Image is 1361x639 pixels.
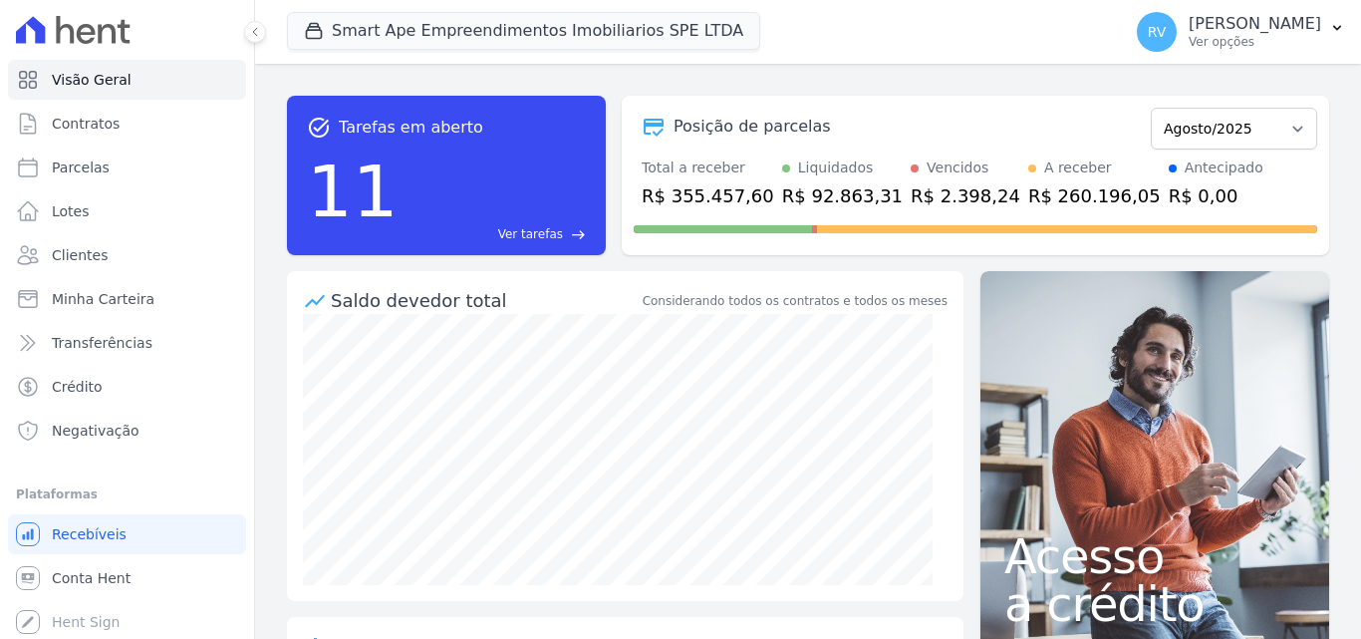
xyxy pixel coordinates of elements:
[307,140,399,243] div: 11
[52,158,110,177] span: Parcelas
[1121,4,1361,60] button: RV [PERSON_NAME] Ver opções
[8,323,246,363] a: Transferências
[52,245,108,265] span: Clientes
[1189,34,1321,50] p: Ver opções
[1169,182,1263,209] div: R$ 0,00
[331,287,639,314] div: Saldo devedor total
[287,12,760,50] button: Smart Ape Empreendimentos Imobiliarios SPE LTDA
[8,558,246,598] a: Conta Hent
[52,421,139,441] span: Negativação
[52,70,132,90] span: Visão Geral
[52,201,90,221] span: Lotes
[798,158,874,178] div: Liquidados
[8,514,246,554] a: Recebíveis
[642,182,774,209] div: R$ 355.457,60
[1028,182,1161,209] div: R$ 260.196,05
[1004,580,1305,628] span: a crédito
[52,524,127,544] span: Recebíveis
[52,377,103,397] span: Crédito
[1148,25,1167,39] span: RV
[1189,14,1321,34] p: [PERSON_NAME]
[571,227,586,242] span: east
[339,116,483,140] span: Tarefas em aberto
[8,148,246,187] a: Parcelas
[911,182,1020,209] div: R$ 2.398,24
[52,333,152,353] span: Transferências
[642,158,774,178] div: Total a receber
[52,289,154,309] span: Minha Carteira
[52,114,120,134] span: Contratos
[1185,158,1263,178] div: Antecipado
[8,60,246,100] a: Visão Geral
[8,235,246,275] a: Clientes
[782,182,903,209] div: R$ 92.863,31
[8,191,246,231] a: Lotes
[52,568,131,588] span: Conta Hent
[8,104,246,144] a: Contratos
[643,292,948,310] div: Considerando todos os contratos e todos os meses
[407,225,586,243] a: Ver tarefas east
[498,225,563,243] span: Ver tarefas
[1044,158,1112,178] div: A receber
[8,367,246,407] a: Crédito
[927,158,988,178] div: Vencidos
[8,279,246,319] a: Minha Carteira
[307,116,331,140] span: task_alt
[674,115,831,139] div: Posição de parcelas
[8,411,246,451] a: Negativação
[16,482,238,506] div: Plataformas
[1004,532,1305,580] span: Acesso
